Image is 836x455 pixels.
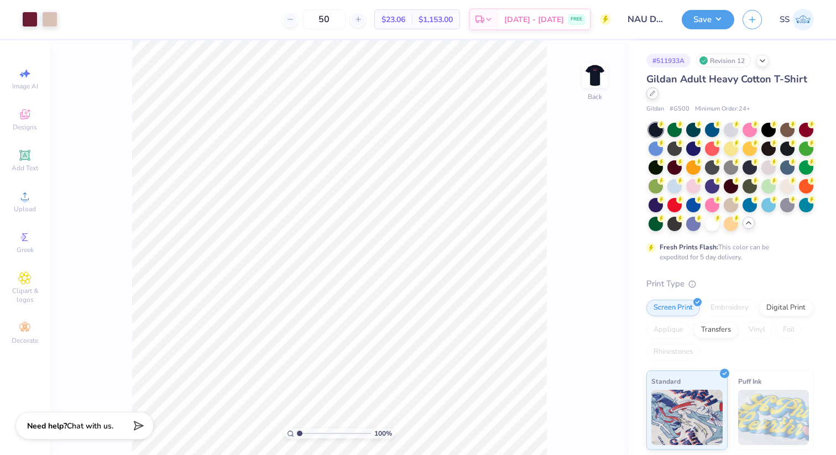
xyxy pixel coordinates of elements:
span: Gildan [646,104,664,114]
img: Back [584,64,606,86]
input: – – [302,9,346,29]
span: 100 % [374,428,392,438]
img: Standard [651,390,723,445]
input: Untitled Design [619,8,673,30]
div: Print Type [646,278,814,290]
span: $23.06 [382,14,405,25]
span: FREE [571,15,582,23]
span: Minimum Order: 24 + [695,104,750,114]
div: Revision 12 [696,54,751,67]
strong: Need help? [27,421,67,431]
img: Sidra Saturay [792,9,814,30]
div: Applique [646,322,691,338]
span: # G500 [670,104,689,114]
span: Chat with us. [67,421,113,431]
span: [DATE] - [DATE] [504,14,564,25]
button: Save [682,10,734,29]
div: Embroidery [703,300,756,316]
span: Add Text [12,164,38,172]
span: Gildan Adult Heavy Cotton T-Shirt [646,72,807,86]
span: $1,153.00 [419,14,453,25]
div: Foil [776,322,802,338]
div: Vinyl [741,322,772,338]
span: Upload [14,205,36,213]
div: Screen Print [646,300,700,316]
span: Standard [651,375,681,387]
span: Clipart & logos [6,286,44,304]
span: Greek [17,245,34,254]
span: Designs [13,123,37,132]
div: Back [588,92,602,102]
strong: Fresh Prints Flash: [660,243,718,252]
div: Rhinestones [646,344,700,360]
span: SS [780,13,790,26]
span: Decorate [12,336,38,345]
span: Image AI [12,82,38,91]
div: # 511933A [646,54,691,67]
a: SS [780,9,814,30]
div: This color can be expedited for 5 day delivery. [660,242,796,262]
div: Transfers [694,322,738,338]
img: Puff Ink [738,390,809,445]
span: Puff Ink [738,375,761,387]
div: Digital Print [759,300,813,316]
